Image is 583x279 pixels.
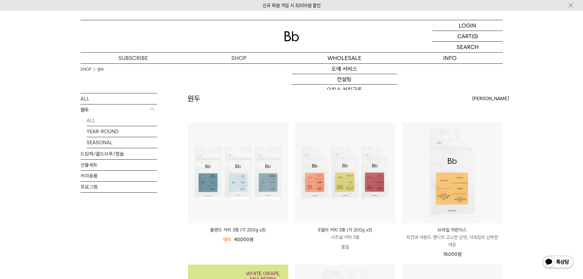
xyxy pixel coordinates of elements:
p: (0) [472,31,478,41]
img: 8월의 커피 3종 (각 200g x3) [295,123,395,223]
p: INFO [397,53,503,63]
p: 브라질 아란치스 [402,226,503,234]
p: LOGIN [459,20,476,31]
a: 선물세트 [80,160,157,170]
a: LOGIN [432,20,503,31]
a: SHOP [186,53,292,63]
a: ALL [87,115,157,126]
a: 컨설팅 [292,74,397,85]
a: SHOP [80,66,91,73]
div: 18% [223,236,231,243]
a: CART (0) [432,31,503,42]
a: 드립백/콜드브루/캡슐 [80,149,157,159]
span: [PERSON_NAME] [472,95,509,102]
span: 원 [458,251,462,257]
p: SEARCH [457,42,479,52]
h2: 원두 [188,93,200,104]
a: 원두 [97,66,104,73]
p: CART [457,31,472,41]
img: 로고 [284,31,299,41]
a: 커피용품 [80,171,157,181]
img: 블렌드 커피 3종 (각 200g x3) [188,123,288,223]
p: 원두 [80,104,157,115]
p: 피칸과 아몬드 캔디의 고소한 단맛, 사과칩의 산뜻한 여운 [402,234,503,248]
p: 품절 [295,241,395,253]
a: 도매 서비스 [292,64,397,74]
a: 블렌드 커피 3종 (각 200g x3) [188,226,288,234]
span: 40,000 [234,237,253,242]
span: 원 [249,237,253,242]
span: 18,000 [443,251,462,257]
img: 카카오톡 채널 1:1 채팅 버튼 [542,255,574,270]
a: 8월의 커피 3종 (각 200g x3) 시즈널 커피 3종 [295,226,395,241]
p: 8월의 커피 3종 (각 200g x3) [295,226,395,234]
a: SUBSCRIBE [80,53,186,63]
a: 오피스 커피구독 [292,85,397,95]
a: YEAR-ROUND [87,126,157,137]
p: WHOLESALE [292,53,397,63]
img: 브라질 아란치스 [402,123,503,223]
p: 시즈널 커피 3종 [295,234,395,241]
a: ALL [80,93,157,104]
a: 신규 회원 가입 시 3,000원 할인 [263,3,321,8]
a: SEASONAL [87,137,157,148]
a: 브라질 아란치스 피칸과 아몬드 캔디의 고소한 단맛, 사과칩의 산뜻한 여운 [402,226,503,248]
a: 프로그램 [80,182,157,192]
